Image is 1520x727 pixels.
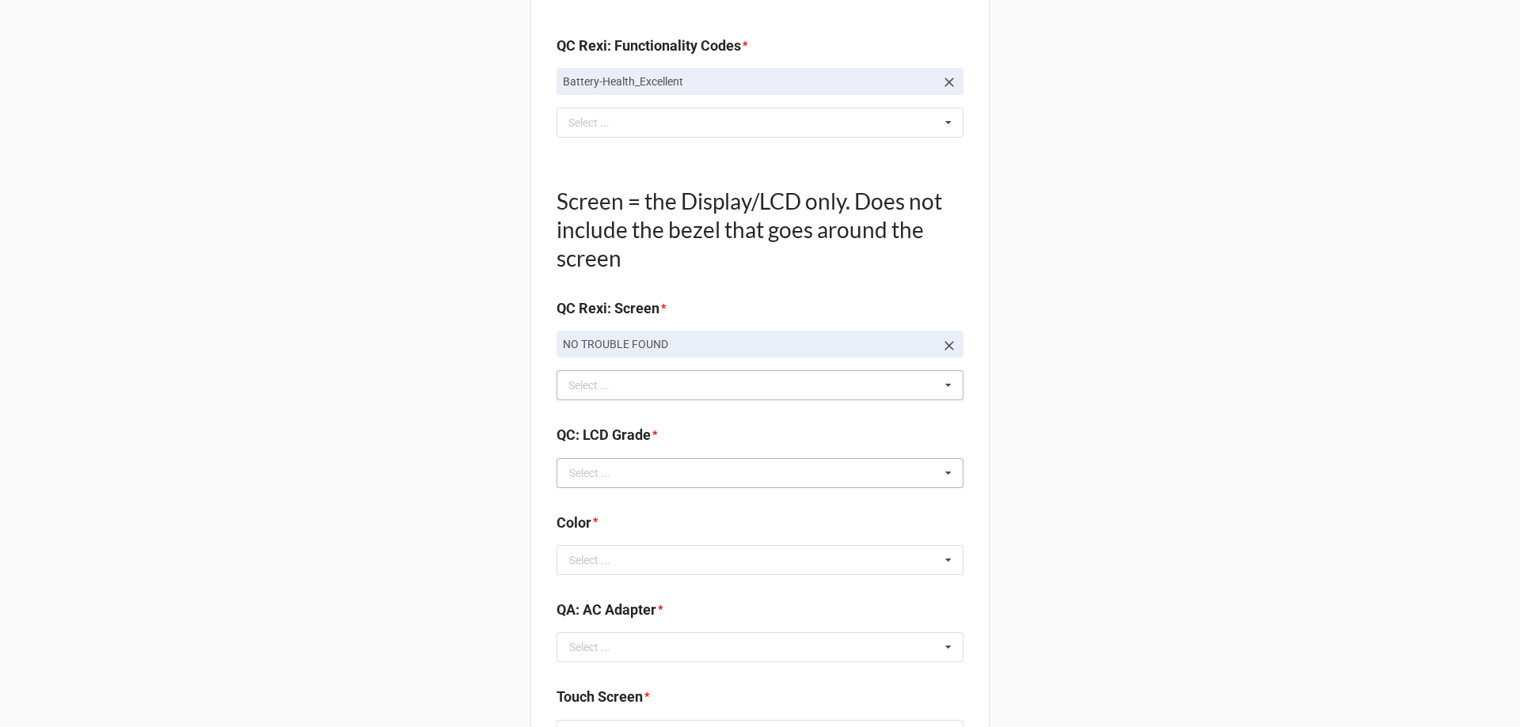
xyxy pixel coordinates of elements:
label: Color [557,512,591,534]
label: QC: LCD Grade [557,424,651,446]
label: Touch Screen [557,686,643,708]
p: Battery-Health_Excellent [563,74,935,89]
div: Select ... [569,468,610,479]
label: QA: AC Adapter [557,599,656,621]
div: Select ... [569,555,610,566]
div: Select ... [564,113,633,131]
p: NO TROUBLE FOUND [563,336,935,352]
div: Select ... [569,642,610,653]
div: Select ... [564,377,633,395]
h1: Screen = the Display/LCD only. Does not include the bezel that goes around the screen [557,187,963,272]
label: QC Rexi: Screen [557,297,659,320]
label: QC Rexi: Functionality Codes [557,35,741,57]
